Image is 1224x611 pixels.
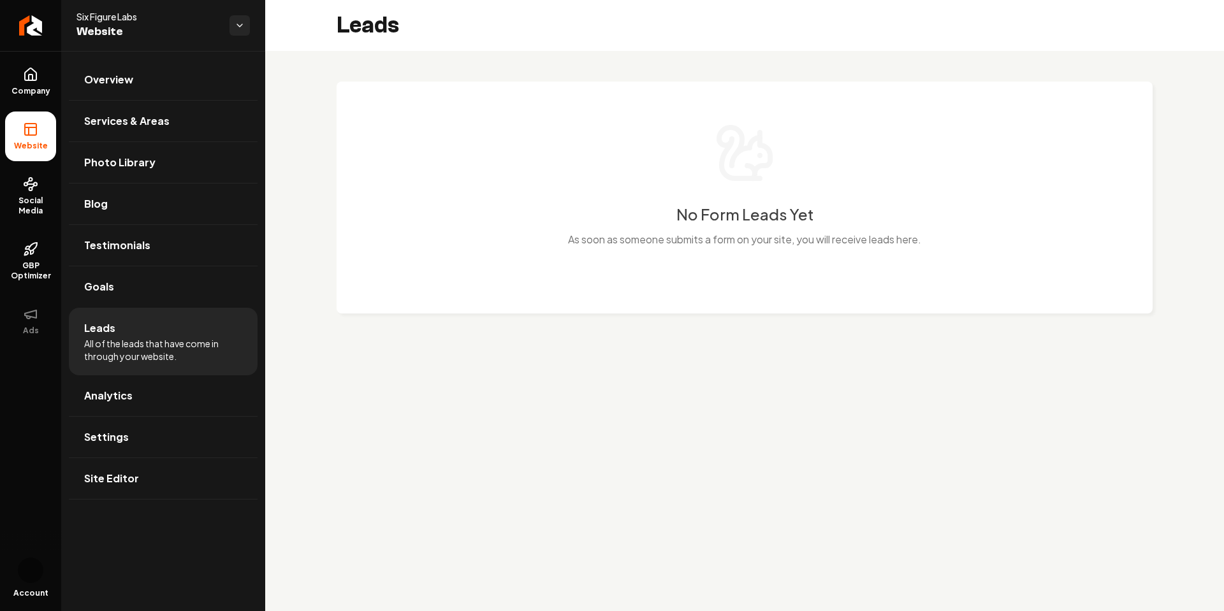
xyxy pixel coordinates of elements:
span: Photo Library [84,155,156,170]
span: Analytics [84,388,133,403]
span: Six Figure Labs [76,10,219,23]
span: Overview [84,72,133,87]
a: GBP Optimizer [5,231,56,291]
a: Photo Library [69,142,258,183]
span: Website [9,141,53,151]
a: Social Media [5,166,56,226]
a: Goals [69,266,258,307]
h3: No Form Leads Yet [676,204,813,224]
a: Testimonials [69,225,258,266]
a: Overview [69,59,258,100]
span: Settings [84,429,129,445]
span: Goals [84,279,114,294]
img: Sagar Soni [18,557,43,583]
span: Leads [84,320,115,336]
span: Services & Areas [84,113,170,129]
span: Blog [84,196,108,212]
span: Testimonials [84,238,150,253]
a: Company [5,57,56,106]
a: Settings [69,417,258,457]
span: Social Media [5,196,56,216]
span: Site Editor [84,471,139,486]
a: Blog [69,183,258,224]
span: All of the leads that have come in through your website. [84,337,242,363]
span: Company [6,86,55,96]
span: Website [76,23,219,41]
a: Services & Areas [69,101,258,141]
span: GBP Optimizer [5,261,56,281]
button: Open user button [18,557,43,583]
span: Account [13,588,48,598]
span: Ads [18,326,44,336]
h2: Leads [337,13,399,38]
a: Site Editor [69,458,258,499]
p: As soon as someone submits a form on your site, you will receive leads here. [568,232,921,247]
img: Rebolt Logo [19,15,43,36]
a: Analytics [69,375,258,416]
button: Ads [5,296,56,346]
